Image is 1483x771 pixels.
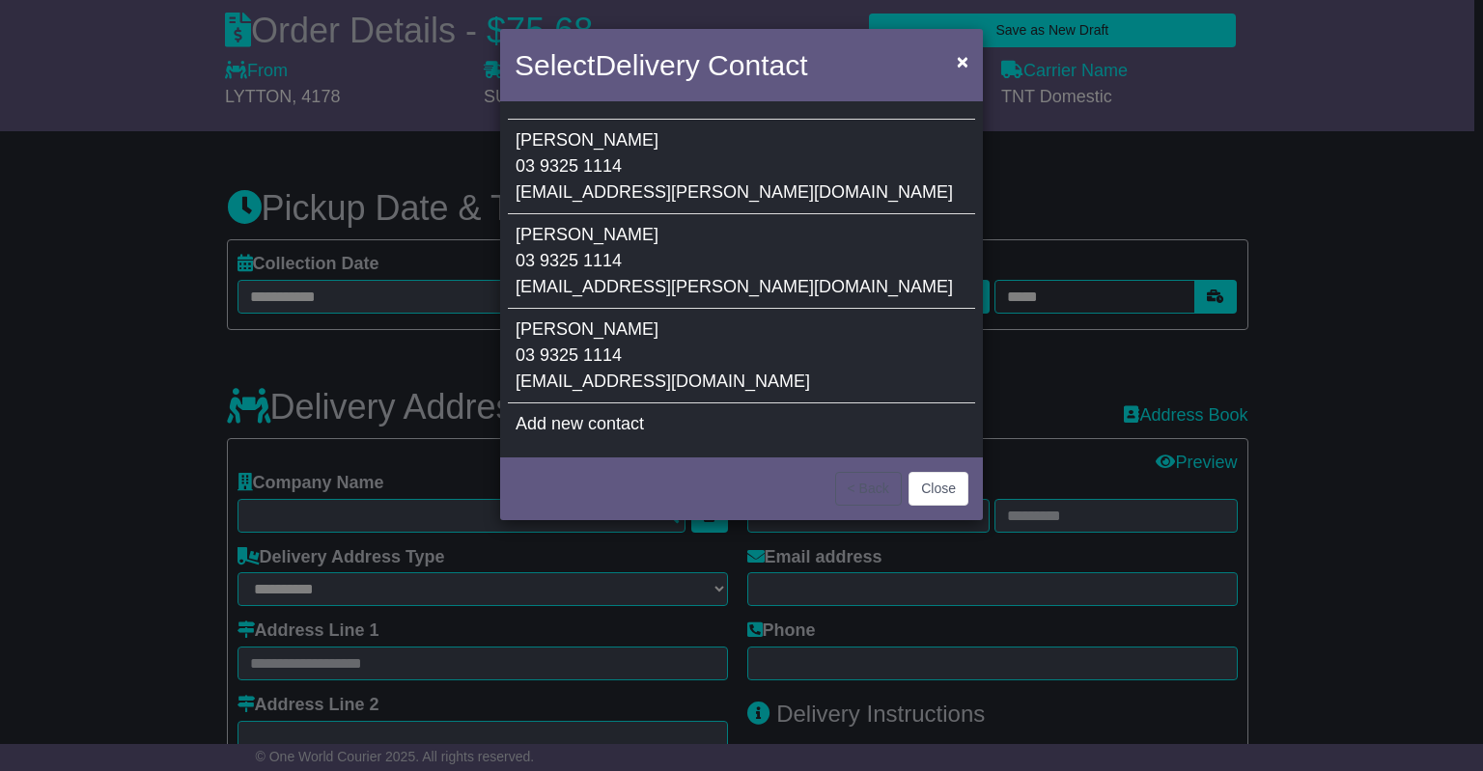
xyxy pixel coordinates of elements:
[515,43,807,87] h4: Select
[516,277,953,296] span: [EMAIL_ADDRESS][PERSON_NAME][DOMAIN_NAME]
[909,472,968,506] button: Close
[516,156,622,176] span: 03 9325 1114
[516,130,658,150] span: [PERSON_NAME]
[957,50,968,72] span: ×
[947,41,978,81] button: Close
[516,414,644,433] span: Add new contact
[516,182,953,202] span: [EMAIL_ADDRESS][PERSON_NAME][DOMAIN_NAME]
[835,472,902,506] button: < Back
[516,345,622,365] span: 03 9325 1114
[595,49,699,81] span: Delivery
[516,251,622,270] span: 03 9325 1114
[516,319,658,339] span: [PERSON_NAME]
[516,372,810,391] span: [EMAIL_ADDRESS][DOMAIN_NAME]
[516,225,658,244] span: [PERSON_NAME]
[708,49,807,81] span: Contact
